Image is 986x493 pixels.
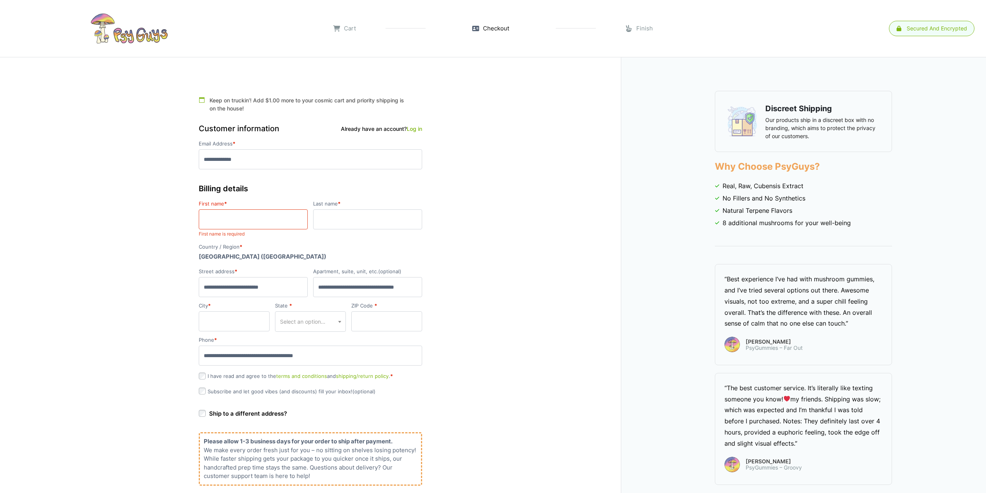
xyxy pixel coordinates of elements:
span: First name is required [199,231,245,237]
p: We make every order fresh just for you – no sitting on shelves losing potency! While faster shipp... [204,446,417,481]
p: Our products ship in a discreet box with no branding, which aims to protect the privacy of our cu... [765,116,880,140]
span: State [275,311,346,332]
b: Please allow 1-3 business days for your order to ship after payment. [204,438,392,445]
label: ZIP Code [351,303,422,308]
abbr: required [235,268,237,274]
div: “Best experience I’ve had with mushroom gummies, and I’ve tried several options out there. Awesom... [724,274,882,329]
input: Ship to a different address? [199,410,206,417]
span: No Fillers and No Synthetics [723,194,805,203]
abbr: required [289,302,292,309]
abbr: required [390,373,393,379]
abbr: required [374,302,377,309]
h3: Customer information [199,123,422,134]
span: Real, Raw, Cubensis Extract [723,181,803,191]
input: Subscribe and let good vibes (and discounts) fill your inbox!(optional) [199,388,206,394]
div: Keep on truckin’! Add $1.00 more to your cosmic cart and priority shipping is on the house! [199,91,422,115]
img: ❤️ [784,396,790,402]
span: [PERSON_NAME] [746,459,802,464]
label: Street address [199,269,308,274]
span: PsyGummies – Groovy [746,465,802,471]
abbr: required [240,244,242,250]
strong: Discreet Shipping [765,104,832,113]
span: 8 additional mushrooms for your well-being [723,218,851,227]
span: Checkout [483,24,509,33]
abbr: required [214,337,217,343]
h3: Billing details [199,183,422,194]
span: (optional) [378,268,401,274]
abbr: required [208,302,211,309]
a: shipping/return policy [336,373,389,379]
input: I have read and agree to theterms and conditionsandshipping/return policy.* [199,373,206,379]
span: Select an option… [280,318,325,326]
label: Apartment, suite, unit, etc. [313,269,422,274]
label: Subscribe and let good vibes (and discounts) fill your inbox! [199,388,376,394]
div: Already have an account? [341,125,422,133]
label: City [199,303,270,308]
span: [PERSON_NAME] [746,339,803,344]
label: Phone [199,338,422,343]
abbr: required [233,140,235,147]
strong: [GEOGRAPHIC_DATA] ([GEOGRAPHIC_DATA]) [199,253,326,260]
a: Cart [333,24,356,33]
label: Email Address [199,141,422,146]
span: Finish [636,24,653,33]
div: Secured and encrypted [907,26,967,31]
abbr: required [338,201,340,207]
a: Log in [407,125,422,132]
label: State [275,303,346,308]
span: (optional) [352,388,376,394]
span: Natural Terpene Flavors [723,206,792,215]
label: First name [199,201,308,206]
span: PsyGummies – Far Out [746,345,803,351]
abbr: required [224,201,227,207]
a: terms and conditions [276,373,327,379]
a: Secured and encrypted [889,21,974,36]
strong: Why Choose PsyGuys? [715,161,820,172]
span: Ship to a different address? [209,410,287,417]
div: “The best customer service. It’s literally like texting someone you know! my friends. Shipping wa... [724,383,882,449]
label: I have read and agree to the and . [199,373,393,379]
label: Last name [313,201,422,206]
label: Country / Region [199,244,422,249]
